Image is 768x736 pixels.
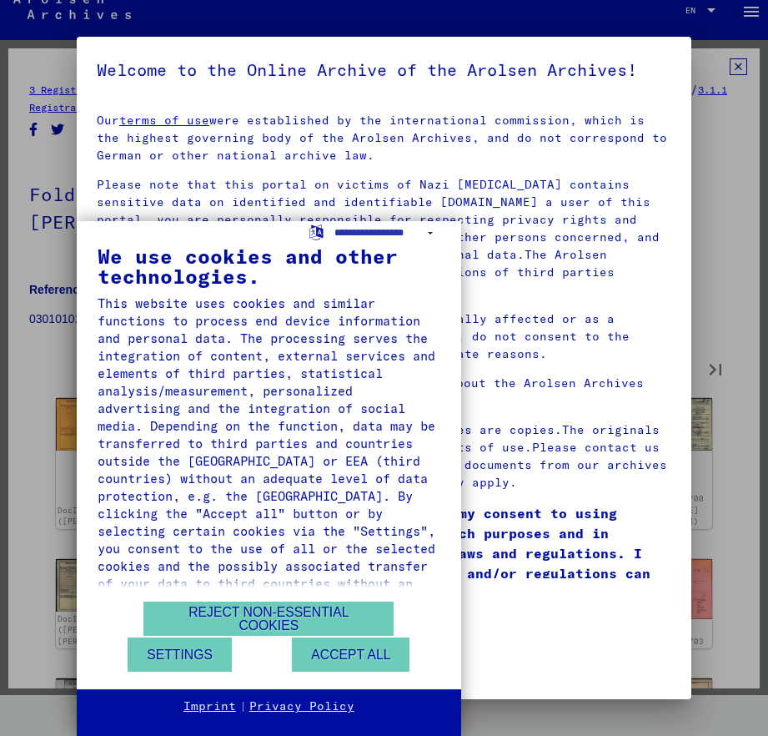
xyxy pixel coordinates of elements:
div: We use cookies and other technologies. [98,246,440,286]
button: Settings [128,638,232,672]
button: Reject non-essential cookies [143,602,394,636]
a: Privacy Policy [249,698,354,715]
a: Imprint [183,698,236,715]
button: Accept all [292,638,409,672]
div: This website uses cookies and similar functions to process end device information and personal da... [98,295,440,610]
